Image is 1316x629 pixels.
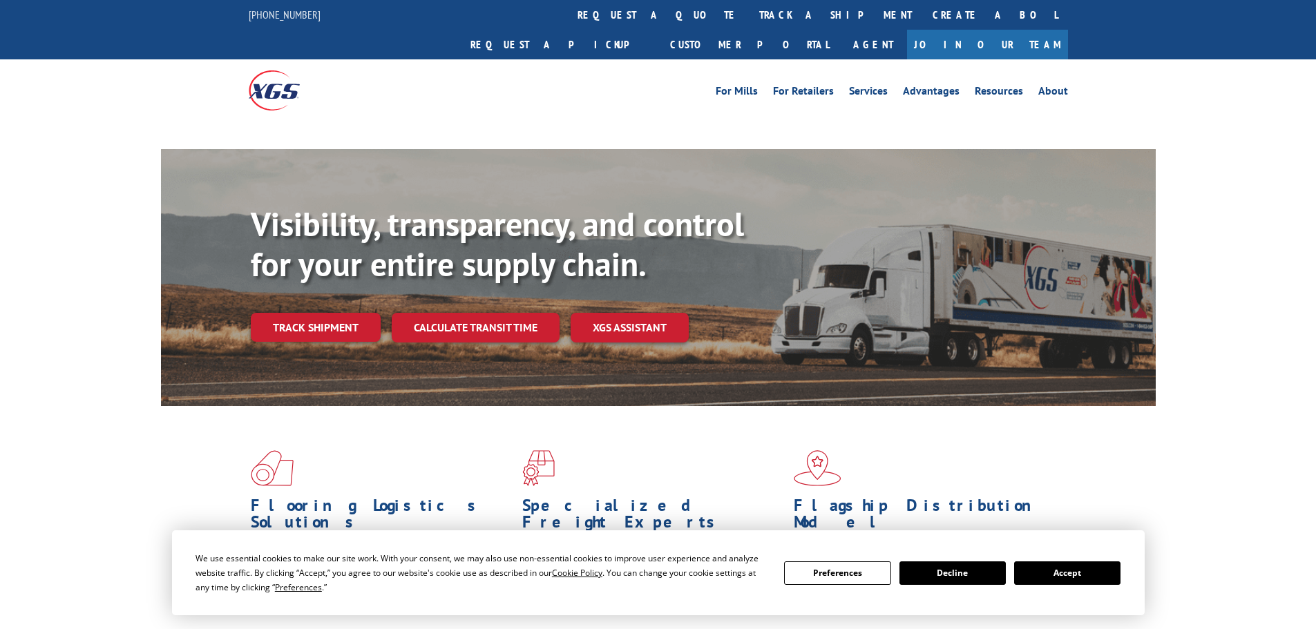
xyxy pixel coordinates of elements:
[251,450,294,486] img: xgs-icon-total-supply-chain-intelligence-red
[249,8,321,21] a: [PHONE_NUMBER]
[522,450,555,486] img: xgs-icon-focused-on-flooring-red
[903,86,960,101] a: Advantages
[660,30,839,59] a: Customer Portal
[196,551,767,594] div: We use essential cookies to make our site work. With your consent, we may also use non-essential ...
[275,581,322,593] span: Preferences
[794,450,841,486] img: xgs-icon-flagship-distribution-model-red
[716,86,758,101] a: For Mills
[460,30,660,59] a: Request a pickup
[784,561,890,585] button: Preferences
[392,313,560,342] a: Calculate transit time
[975,86,1023,101] a: Resources
[251,202,744,285] b: Visibility, transparency, and control for your entire supply chain.
[571,313,689,342] a: XGS ASSISTANT
[907,30,1068,59] a: Join Our Team
[849,86,888,101] a: Services
[251,497,512,537] h1: Flooring Logistics Solutions
[522,497,783,537] h1: Specialized Freight Experts
[251,313,381,342] a: Track shipment
[773,86,834,101] a: For Retailers
[1014,561,1120,585] button: Accept
[899,561,1006,585] button: Decline
[552,567,602,579] span: Cookie Policy
[172,530,1145,615] div: Cookie Consent Prompt
[839,30,907,59] a: Agent
[794,497,1055,537] h1: Flagship Distribution Model
[1038,86,1068,101] a: About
